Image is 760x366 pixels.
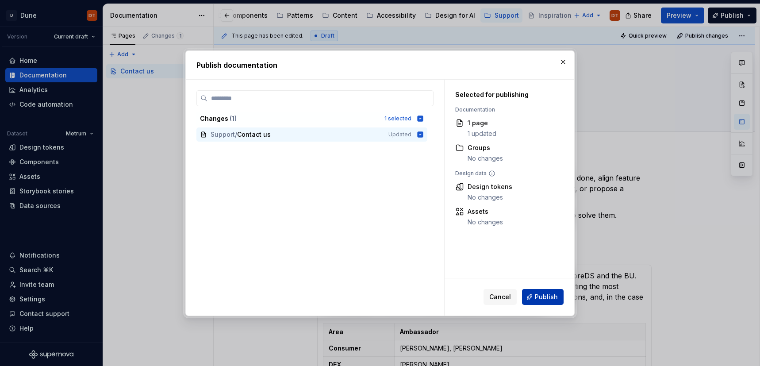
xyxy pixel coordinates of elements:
[388,131,411,138] span: Updated
[468,207,503,216] div: Assets
[468,193,512,202] div: No changes
[468,143,503,152] div: Groups
[468,154,503,163] div: No changes
[468,182,512,191] div: Design tokens
[484,289,517,305] button: Cancel
[535,293,558,301] span: Publish
[384,115,411,122] div: 1 selected
[196,60,564,70] h2: Publish documentation
[522,289,564,305] button: Publish
[468,129,496,138] div: 1 updated
[455,106,559,113] div: Documentation
[455,170,559,177] div: Design data
[200,114,379,123] div: Changes
[235,130,237,139] span: /
[211,130,235,139] span: Support
[230,115,237,122] span: ( 1 )
[468,119,496,127] div: 1 page
[489,293,511,301] span: Cancel
[237,130,271,139] span: Contact us
[455,90,559,99] div: Selected for publishing
[468,218,503,227] div: No changes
